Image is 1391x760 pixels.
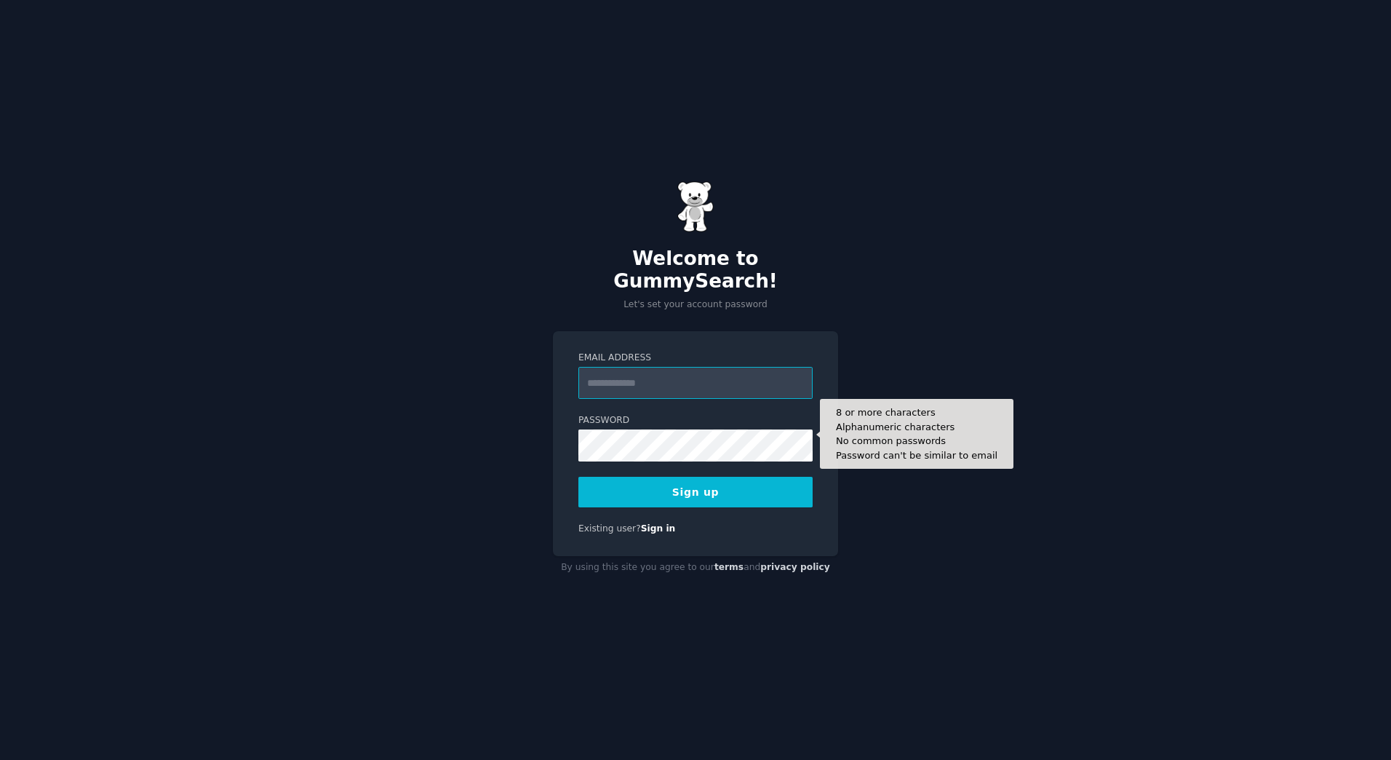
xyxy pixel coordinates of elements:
[578,414,813,427] label: Password
[677,181,714,232] img: Gummy Bear
[553,248,838,293] h2: Welcome to GummySearch!
[641,523,676,534] a: Sign in
[578,352,813,365] label: Email Address
[578,477,813,507] button: Sign up
[760,562,830,572] a: privacy policy
[714,562,744,572] a: terms
[578,523,641,534] span: Existing user?
[553,298,838,312] p: Let's set your account password
[553,556,838,579] div: By using this site you agree to our and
